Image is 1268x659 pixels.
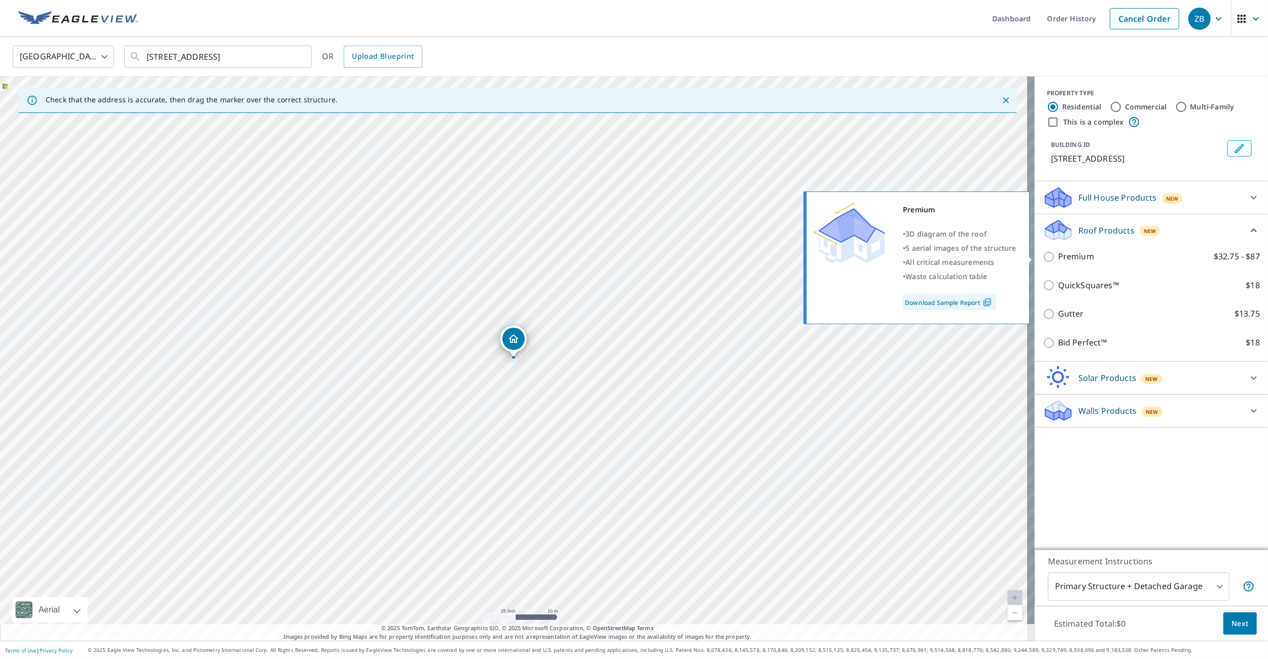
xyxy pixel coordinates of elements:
span: All critical measurements [905,257,994,267]
span: New [1146,408,1158,416]
div: Solar ProductsNew [1043,366,1260,390]
div: Full House ProductsNew [1043,185,1260,210]
p: BUILDING ID [1051,140,1090,149]
a: Upload Blueprint [344,46,422,68]
span: New [1145,375,1158,383]
span: 5 aerial images of the structure [905,243,1016,253]
div: • [903,255,1017,269]
span: Waste calculation table [905,272,987,281]
a: Download Sample Report [903,294,996,310]
p: | [5,647,73,653]
p: QuickSquares™ [1058,279,1119,292]
p: Check that the address is accurate, then drag the marker over the correct structure. [46,95,338,104]
p: $18 [1246,279,1260,292]
label: Residential [1062,102,1102,112]
div: • [903,269,1017,284]
span: Next [1231,617,1249,630]
label: This is a complex [1063,117,1124,127]
span: 3D diagram of the roof [905,229,987,239]
a: Privacy Policy [40,647,73,654]
a: OpenStreetMap [593,624,635,632]
span: © 2025 TomTom, Earthstar Geographics SIO, © 2025 Microsoft Corporation, © [381,624,654,633]
button: Close [999,94,1012,107]
p: Premium [1058,250,1094,263]
a: Current Level 20, Zoom In Disabled [1007,590,1023,605]
p: [STREET_ADDRESS] [1051,152,1223,165]
p: $18 [1246,336,1260,349]
p: Walls Products [1078,405,1137,417]
p: $13.75 [1235,307,1260,320]
div: Premium [903,203,1017,217]
a: Cancel Order [1110,8,1179,29]
div: Aerial [35,597,63,623]
div: OR [322,46,422,68]
img: Pdf Icon [981,298,994,307]
img: EV Logo [18,11,138,26]
span: Upload Blueprint [352,50,414,63]
div: ZB [1188,8,1211,30]
button: Next [1223,612,1257,635]
a: Terms [637,624,654,632]
div: PROPERTY TYPE [1047,89,1256,98]
p: Full House Products [1078,191,1157,204]
div: Roof ProductsNew [1043,218,1260,242]
p: Measurement Instructions [1048,555,1255,567]
p: $32.75 - $87 [1214,250,1260,263]
span: Your report will include the primary structure and a detached garage if one exists. [1243,580,1255,593]
a: Terms of Use [5,647,37,654]
span: New [1144,227,1156,235]
a: Current Level 20, Zoom Out [1007,605,1023,621]
div: Aerial [12,597,88,623]
img: Premium [814,203,885,263]
div: • [903,241,1017,255]
div: Primary Structure + Detached Garage [1048,572,1229,601]
p: Bid Perfect™ [1058,336,1107,349]
span: New [1166,195,1179,203]
p: Estimated Total: $0 [1046,612,1134,635]
div: [GEOGRAPHIC_DATA] [13,43,114,71]
button: Edit building 1 [1227,140,1252,157]
p: Solar Products [1078,372,1136,384]
div: • [903,227,1017,241]
p: © 2025 Eagle View Technologies, Inc. and Pictometry International Corp. All Rights Reserved. Repo... [88,646,1263,654]
p: Roof Products [1078,224,1135,237]
label: Multi-Family [1190,102,1235,112]
label: Commercial [1125,102,1167,112]
div: Walls ProductsNew [1043,399,1260,423]
p: Gutter [1058,307,1084,320]
div: Dropped pin, building 1, Residential property, 1701 Laurans Ave Knoxville, TN 37915 [500,326,527,357]
input: Search by address or latitude-longitude [147,43,291,71]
